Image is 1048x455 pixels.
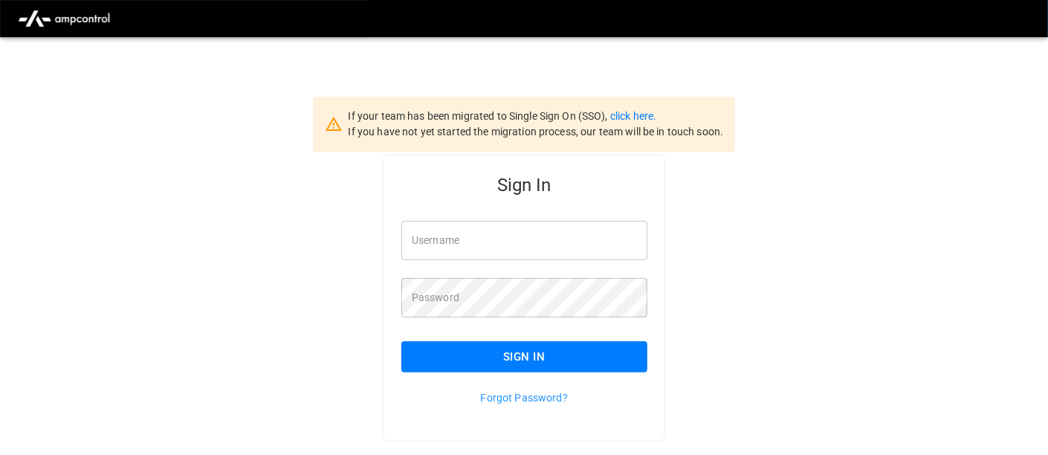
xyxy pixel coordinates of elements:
[401,173,647,197] h5: Sign In
[349,110,610,122] span: If your team has been migrated to Single Sign On (SSO),
[401,390,647,405] p: Forgot Password?
[401,341,647,372] button: Sign In
[610,110,656,122] a: click here.
[349,126,724,138] span: If you have not yet started the migration process, our team will be in touch soon.
[12,4,116,33] img: ampcontrol.io logo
